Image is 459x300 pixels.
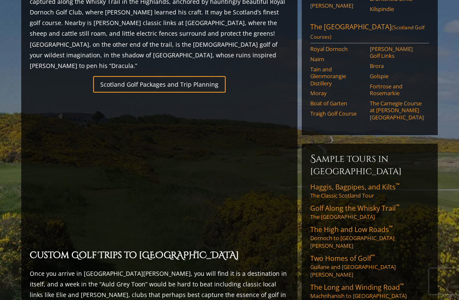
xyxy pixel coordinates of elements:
a: Moray [310,90,364,96]
a: Golspie [370,73,424,79]
span: Haggis, Bagpipes, and Kilts [310,182,399,192]
a: Kilspindie [370,6,424,12]
a: The Carnegie Course at [PERSON_NAME][GEOGRAPHIC_DATA] [370,100,424,121]
a: Nairn [310,56,364,62]
a: [PERSON_NAME] Golf Links [370,45,424,59]
span: Two Homes of Golf [310,254,375,263]
iframe: Sir-Nick-favorite-Open-Rota-Venues [30,98,289,243]
a: Haggis, Bagpipes, and Kilts™The Classic Scotland Tour [310,182,429,199]
sup: ™ [396,181,399,189]
a: Royal Dornoch [310,45,364,52]
a: The Long and Winding Road™Machrihanish to [GEOGRAPHIC_DATA] [310,283,429,300]
sup: ™ [400,282,404,289]
sup: ™ [389,224,393,231]
a: Boat of Garten [310,100,364,107]
a: The [GEOGRAPHIC_DATA](Scotland Golf Courses) [310,22,429,43]
a: Two Homes of Golf™Gullane and [GEOGRAPHIC_DATA][PERSON_NAME] [310,254,429,278]
a: The High and Low Roads™Dornoch to [GEOGRAPHIC_DATA][PERSON_NAME] [310,225,429,249]
h2: Custom Golf Trips to [GEOGRAPHIC_DATA] [30,249,289,263]
span: The High and Low Roads [310,225,393,234]
sup: ™ [371,253,375,260]
a: Traigh Golf Course [310,110,364,117]
a: Brora [370,62,424,69]
a: Fortrose and Rosemarkie [370,83,424,97]
a: Tain and Glenmorangie Distillery [310,66,364,87]
h6: Sample Tours in [GEOGRAPHIC_DATA] [310,152,429,177]
sup: ™ [396,203,399,210]
a: [PERSON_NAME] [310,2,364,9]
a: Golf Along the Whisky Trail™The [GEOGRAPHIC_DATA] [310,204,429,221]
a: Scotland Golf Packages and Trip Planning [93,76,226,93]
span: The Long and Winding Road [310,283,404,292]
span: Golf Along the Whisky Trail [310,204,399,213]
